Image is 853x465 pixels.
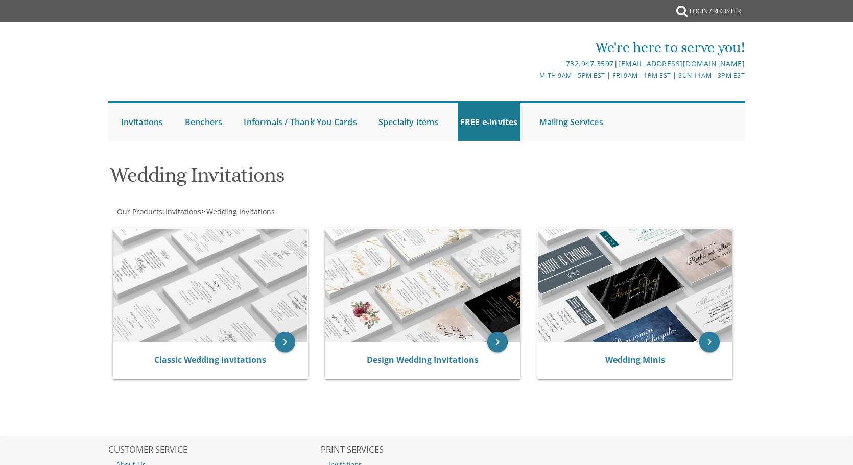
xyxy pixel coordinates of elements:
a: [EMAIL_ADDRESS][DOMAIN_NAME] [618,59,745,68]
a: keyboard_arrow_right [699,332,720,352]
span: > [201,207,275,216]
a: Informals / Thank You Cards [241,103,359,141]
a: Mailing Services [537,103,606,141]
a: Wedding Minis [605,354,665,365]
img: Design Wedding Invitations [325,229,520,342]
a: Classic Wedding Invitations [154,354,266,365]
h2: CUSTOMER SERVICE [108,445,320,455]
div: M-Th 9am - 5pm EST | Fri 9am - 1pm EST | Sun 11am - 3pm EST [321,70,745,81]
a: keyboard_arrow_right [487,332,508,352]
a: Invitations [164,207,201,216]
a: Design Wedding Invitations [367,354,479,365]
a: Our Products [116,207,162,216]
div: | [321,58,745,70]
a: Wedding Invitations [205,207,275,216]
span: Wedding Invitations [206,207,275,216]
a: FREE e-Invites [458,103,520,141]
a: 732.947.3597 [566,59,614,68]
a: Specialty Items [376,103,441,141]
h1: Wedding Invitations [110,164,527,194]
a: Benchers [182,103,225,141]
a: Invitations [119,103,166,141]
div: : [108,207,427,217]
img: Wedding Minis [538,229,732,342]
span: Invitations [165,207,201,216]
h2: PRINT SERVICES [321,445,532,455]
a: keyboard_arrow_right [275,332,295,352]
div: We're here to serve you! [321,37,745,58]
img: Classic Wedding Invitations [113,229,308,342]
